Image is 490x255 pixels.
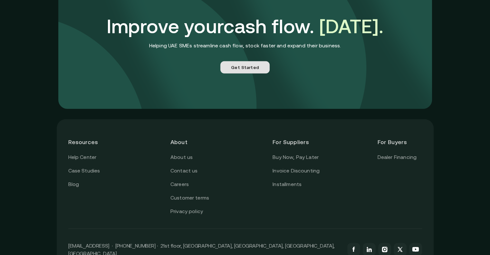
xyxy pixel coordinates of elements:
[170,131,215,153] header: About
[273,167,320,175] a: Invoice Discounting
[149,42,341,49] p: Helping UAE SMEs streamline cash flow, stock faster and expand their business.
[170,153,193,162] a: About us
[273,131,320,153] header: For Suppliers
[68,131,113,153] header: Resources
[68,180,79,189] a: Blog
[170,167,198,175] a: Contact us
[220,61,270,74] a: Get Started
[377,131,422,153] header: For Buyers
[107,15,383,38] h3: Improve your cash flow.
[170,180,189,189] a: Careers
[273,180,302,189] a: Installments
[170,194,209,202] a: Customer terms
[68,153,97,162] a: Help Center
[273,153,319,162] a: Buy Now, Pay Later
[68,167,100,175] a: Case Studies
[377,153,417,162] a: Dealer Financing
[319,15,383,37] span: [DATE].
[170,207,203,216] a: Privacy policy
